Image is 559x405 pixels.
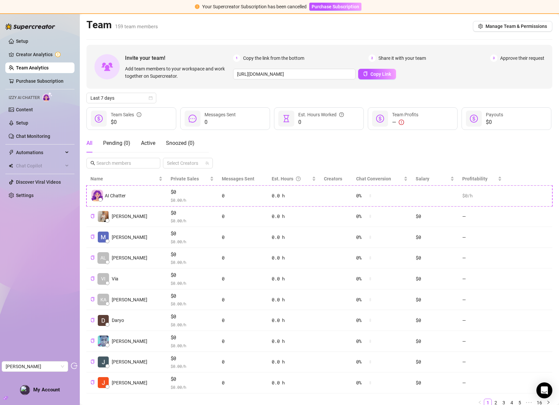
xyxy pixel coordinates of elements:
[356,358,367,365] span: 0 %
[90,214,95,219] button: Copy Teammate ID
[222,338,264,345] div: 0
[112,338,147,345] span: [PERSON_NAME]
[86,172,167,185] th: Name
[171,209,214,217] span: $0
[320,172,352,185] th: Creators
[90,161,95,165] span: search
[90,380,95,384] span: copy
[486,24,547,29] span: Manage Team & Permissions
[112,275,118,282] span: Via
[416,379,454,386] div: $0
[416,213,454,220] div: $0
[171,280,214,286] span: $ 0.00 /h
[90,214,95,218] span: copy
[125,65,230,80] span: Add team members to your workspace and work together on Supercreator.
[5,23,55,30] img: logo-BBDzfeDw.svg
[368,54,376,62] span: 2
[90,339,95,344] button: Copy Teammate ID
[112,317,124,324] span: Daryo
[458,227,506,248] td: —
[272,275,316,282] div: 0.0 h
[416,176,429,181] span: Salary
[356,296,367,303] span: 0 %
[536,382,552,398] div: Open Intercom Messenger
[298,118,344,126] span: 0
[195,4,200,9] span: exclamation-circle
[363,71,368,76] span: copy
[112,379,147,386] span: [PERSON_NAME]
[171,197,214,203] span: $ 0.00 /h
[399,120,404,125] span: exclamation-circle
[222,234,264,241] div: 0
[171,292,214,300] span: $0
[115,24,158,30] span: 159 team members
[243,54,304,62] span: Copy the link from the bottom
[171,363,214,369] span: $ 0.00 /h
[272,296,316,303] div: 0.0 h
[3,396,8,400] span: build
[96,159,151,167] input: Search members
[90,339,95,343] span: copy
[473,21,552,32] button: Manage Team & Permissions
[376,115,384,123] span: dollar-circle
[111,118,141,126] span: $0
[282,115,290,123] span: hourglass
[112,296,147,303] span: [PERSON_NAME]
[478,400,482,404] span: left
[222,213,264,220] div: 0
[16,49,69,60] a: Creator Analytics exclamation-circle
[222,379,264,386] div: 0
[90,93,152,103] span: Last 7 days
[356,379,367,386] span: 0 %
[42,92,53,102] img: AI Chatter
[90,297,95,302] button: Copy Teammate ID
[86,139,92,147] div: All
[20,385,30,395] img: profilePics%2FHTvNaMzlWuSgHVY9pfD3yNPpIDN2.png
[272,234,316,241] div: 0.0 h
[90,235,95,240] button: Copy Teammate ID
[478,24,483,29] span: setting
[166,140,195,146] span: Snoozed ( 0 )
[470,115,478,123] span: dollar-circle
[458,206,506,227] td: —
[90,235,95,239] span: copy
[137,111,141,118] span: info-circle
[222,317,264,324] div: 0
[16,107,33,112] a: Content
[392,112,418,117] span: Team Profits
[171,342,214,349] span: $ 0.00 /h
[90,255,95,260] span: copy
[171,321,214,328] span: $ 0.00 /h
[356,317,367,324] span: 0 %
[272,317,316,324] div: 0.0 h
[416,358,454,365] div: $0
[9,150,14,155] span: thunderbolt
[171,217,214,224] span: $ 0.00 /h
[205,112,236,117] span: Messages Sent
[112,213,147,220] span: [PERSON_NAME]
[90,318,95,323] button: Copy Teammate ID
[171,313,214,321] span: $0
[189,115,197,123] span: message
[90,276,95,281] button: Copy Teammate ID
[272,175,311,182] div: Est. Hours
[233,54,240,62] span: 1
[272,213,316,220] div: 0.0 h
[309,4,361,9] a: Purchase Subscription
[125,54,233,62] span: Invite your team!
[16,193,34,198] a: Settings
[98,232,109,243] img: Mayette Palculi…
[416,296,454,303] div: $0
[370,71,391,77] span: Copy Link
[458,331,506,352] td: —
[16,179,61,185] a: Discover Viral Videos
[98,315,109,326] img: Daryo
[90,255,95,260] button: Copy Teammate ID
[458,352,506,373] td: —
[222,192,264,199] div: 0
[33,387,60,393] span: My Account
[462,192,502,199] div: $0 /h
[356,254,367,261] span: 0 %
[458,268,506,289] td: —
[222,254,264,261] div: 0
